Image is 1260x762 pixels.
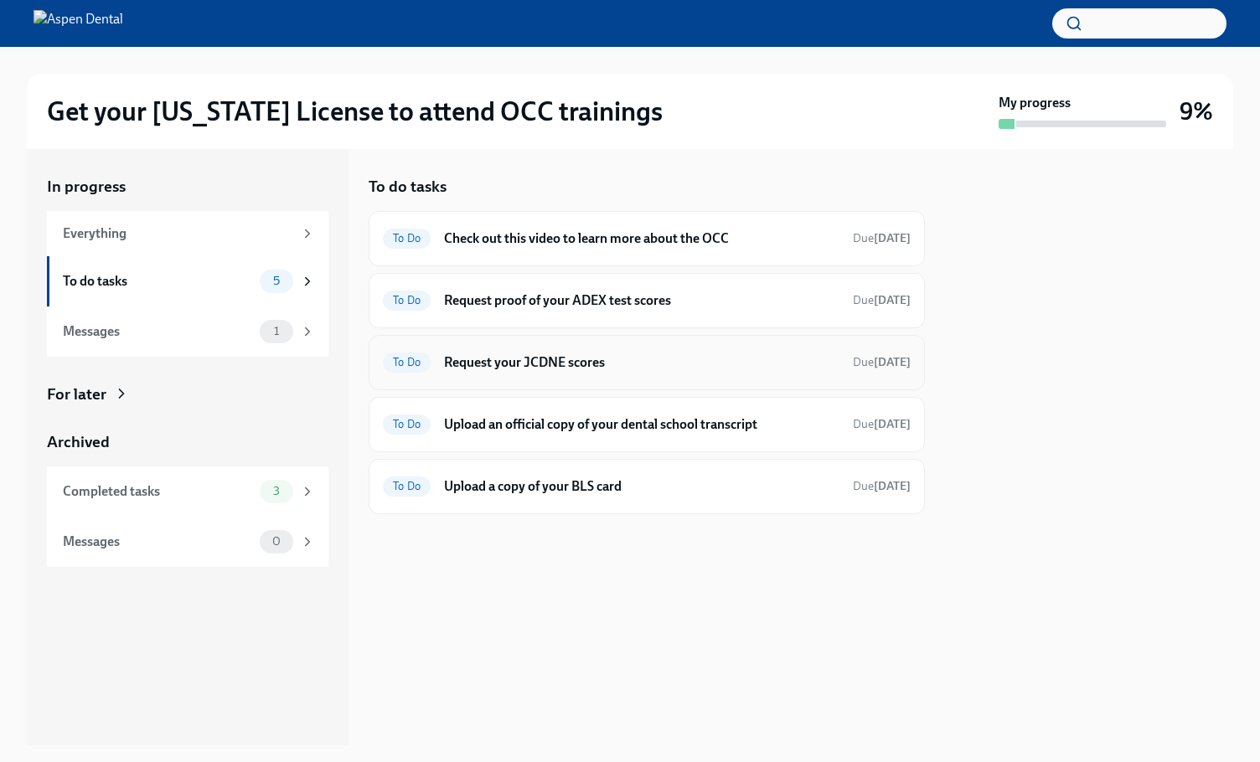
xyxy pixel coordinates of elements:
div: For later [47,384,106,405]
span: To Do [383,232,431,245]
a: To DoUpload an official copy of your dental school transcriptDue[DATE] [383,411,911,438]
div: Everything [63,224,293,243]
span: 0 [262,535,291,548]
h2: Get your [US_STATE] License to attend OCC trainings [47,95,663,128]
h6: Request your JCDNE scores [444,353,839,372]
strong: My progress [999,94,1071,112]
a: Archived [47,431,328,453]
span: 3 [263,485,290,497]
strong: [DATE] [874,479,911,493]
strong: [DATE] [874,293,911,307]
a: To DoCheck out this video to learn more about the OCCDue[DATE] [383,225,911,252]
div: Messages [63,322,253,341]
strong: [DATE] [874,417,911,431]
h3: 9% [1180,96,1213,126]
a: Messages0 [47,517,328,567]
img: Aspen Dental [34,10,123,37]
span: To Do [383,480,431,492]
h6: Request proof of your ADEX test scores [444,291,839,310]
a: To DoRequest your JCDNE scoresDue[DATE] [383,349,911,376]
span: Due [853,479,911,493]
h6: Check out this video to learn more about the OCC [444,229,839,248]
h6: Upload a copy of your BLS card [444,477,839,496]
span: August 30th, 2025 08:00 [853,354,911,370]
span: August 30th, 2025 08:00 [853,478,911,494]
a: To DoRequest proof of your ADEX test scoresDue[DATE] [383,287,911,314]
span: To Do [383,356,431,368]
span: Due [853,417,911,431]
span: Due [853,293,911,307]
div: Completed tasks [63,482,253,501]
span: August 30th, 2025 08:00 [853,292,911,308]
span: Due [853,355,911,369]
a: Everything [47,211,328,256]
a: Completed tasks3 [47,466,328,517]
strong: [DATE] [874,231,911,245]
div: To do tasks [63,272,253,291]
a: To do tasks5 [47,256,328,306]
strong: [DATE] [874,355,911,369]
div: Messages [63,533,253,551]
a: Messages1 [47,306,328,357]
span: 1 [264,325,289,337]
a: For later [47,384,328,405]
h6: Upload an official copy of your dental school transcript [444,415,839,434]
span: 5 [263,275,290,287]
span: Due [853,231,911,245]
a: In progress [47,176,328,198]
a: To DoUpload a copy of your BLS cardDue[DATE] [383,473,911,500]
span: To Do [383,418,431,430]
h5: To do tasks [369,176,447,198]
span: To Do [383,294,431,306]
span: September 22nd, 2025 08:00 [853,416,911,432]
span: September 4th, 2025 08:00 [853,230,911,246]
